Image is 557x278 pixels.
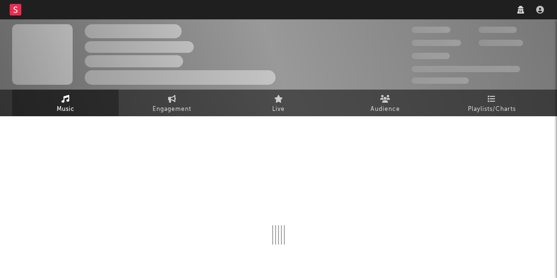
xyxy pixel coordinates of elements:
[479,27,517,33] span: 100.000
[412,66,520,72] span: 50.000.000 Monthly Listeners
[332,90,438,116] a: Audience
[412,77,469,84] span: Jump Score: 85.0
[153,104,191,115] span: Engagement
[57,104,75,115] span: Music
[371,104,400,115] span: Audience
[479,40,523,46] span: 1.000.000
[119,90,225,116] a: Engagement
[412,40,461,46] span: 50.000.000
[272,104,285,115] span: Live
[12,90,119,116] a: Music
[412,27,450,33] span: 300.000
[412,53,450,59] span: 100.000
[225,90,332,116] a: Live
[438,90,545,116] a: Playlists/Charts
[468,104,516,115] span: Playlists/Charts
